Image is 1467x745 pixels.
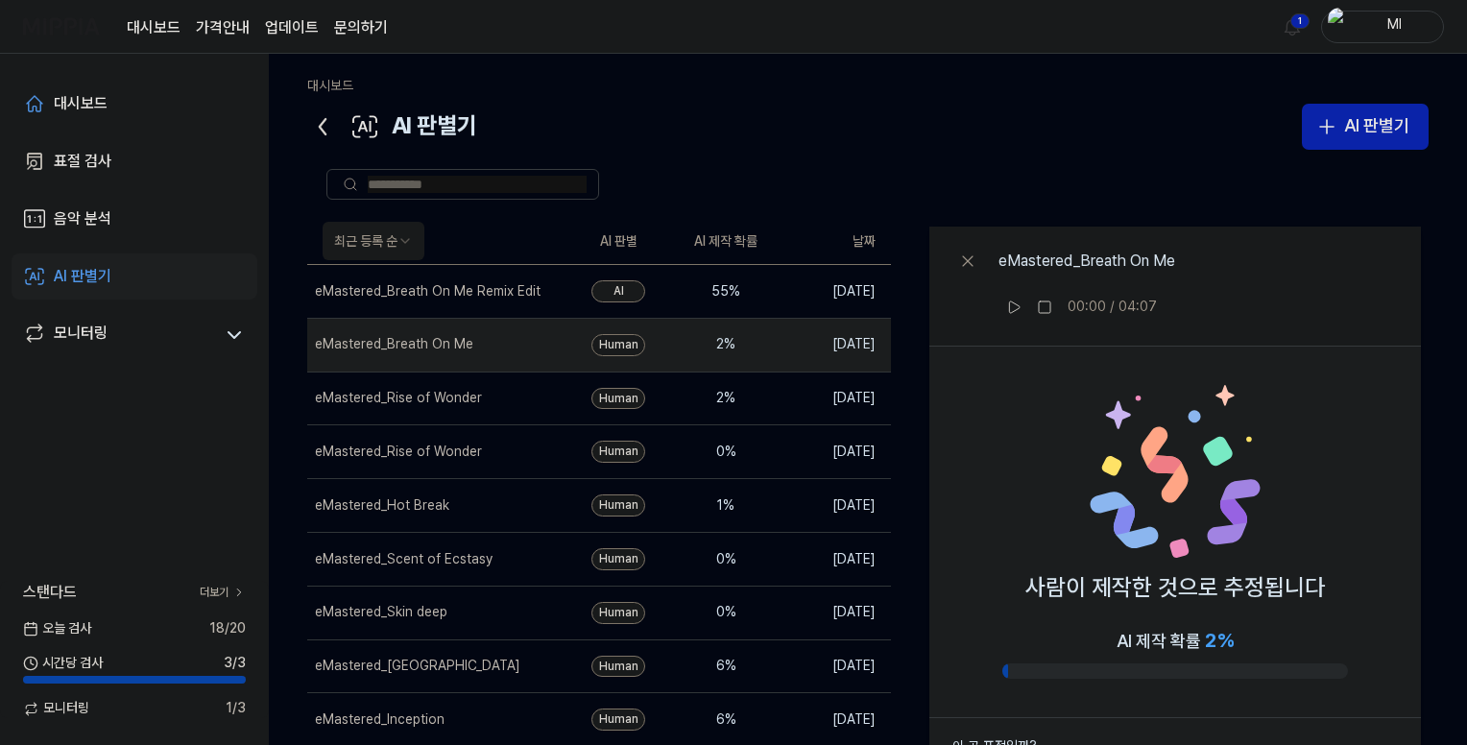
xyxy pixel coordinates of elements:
td: [DATE] [780,533,891,587]
a: 문의하기 [334,16,388,39]
div: eMastered_Inception [315,710,445,730]
div: AI 제작 확률 [1117,625,1234,656]
div: eMastered_Skin deep [315,603,447,622]
a: AI 판별기 [12,253,257,300]
a: 더보기 [200,585,246,601]
div: 음악 분석 [54,207,111,230]
div: eMastered_Breath On Me [998,250,1175,273]
span: 2 % [1205,629,1234,652]
div: 2 % [687,335,764,354]
th: 날짜 [780,219,891,265]
th: AI 판별 [565,219,672,265]
div: 대시보드 [54,92,108,115]
img: profile [1328,8,1351,46]
a: 표절 검사 [12,138,257,184]
span: 18 / 20 [209,619,246,638]
a: 대시보드 [307,78,353,93]
div: Ml [1357,15,1431,36]
div: 0 % [687,443,764,462]
div: Human [591,441,645,463]
p: 사람이 제작한 것으로 추정됩니다 [1025,569,1325,606]
div: 0 % [687,603,764,622]
div: eMastered_[GEOGRAPHIC_DATA] [315,657,520,676]
span: 스탠다드 [23,581,77,604]
div: 6 % [687,657,764,676]
div: 표절 검사 [54,150,111,173]
a: 음악 분석 [12,196,257,242]
span: 시간당 검사 [23,654,103,673]
div: eMastered_Rise of Wonder [315,389,482,408]
button: AI 판별기 [1302,104,1429,150]
td: [DATE] [780,586,891,639]
td: [DATE] [780,318,891,372]
div: 00:00 / 04:07 [1068,298,1157,317]
div: Human [591,494,645,517]
button: profileMl [1321,11,1444,43]
div: Human [591,388,645,410]
div: eMastered_Rise of Wonder [315,443,482,462]
span: 1 / 3 [226,699,246,718]
td: [DATE] [780,425,891,479]
div: Human [591,548,645,570]
span: 모니터링 [23,699,89,718]
a: 모니터링 [23,322,215,348]
div: eMastered_Hot Break [315,496,449,516]
img: 알림 [1281,15,1304,38]
div: 2 % [687,389,764,408]
div: AI [591,280,645,302]
div: eMastered_Scent of Ecstasy [315,550,493,569]
div: AI 판별기 [54,265,111,288]
div: 55 % [687,282,764,301]
div: Human [591,656,645,678]
div: eMastered_Breath On Me [315,335,473,354]
div: AI 판별기 [1344,112,1409,140]
td: [DATE] [780,639,891,693]
div: 모니터링 [54,322,108,348]
div: 6 % [687,710,764,730]
div: 1 [1290,13,1310,29]
td: [DATE] [780,372,891,425]
div: Human [591,709,645,731]
button: 알림1 [1277,12,1308,42]
a: 대시보드 [127,16,180,39]
div: AI 판별기 [307,104,477,150]
div: eMastered_Breath On Me Remix Edit [315,282,541,301]
span: 3 / 3 [224,654,246,673]
th: AI 제작 확률 [672,219,780,265]
span: 오늘 검사 [23,619,91,638]
img: Human [1089,385,1262,558]
td: [DATE] [780,479,891,533]
a: 대시보드 [12,81,257,127]
div: Human [591,602,645,624]
button: 가격안내 [196,16,250,39]
a: 업데이트 [265,16,319,39]
div: 0 % [687,550,764,569]
td: [DATE] [780,265,891,319]
div: Human [591,334,645,356]
div: 1 % [687,496,764,516]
